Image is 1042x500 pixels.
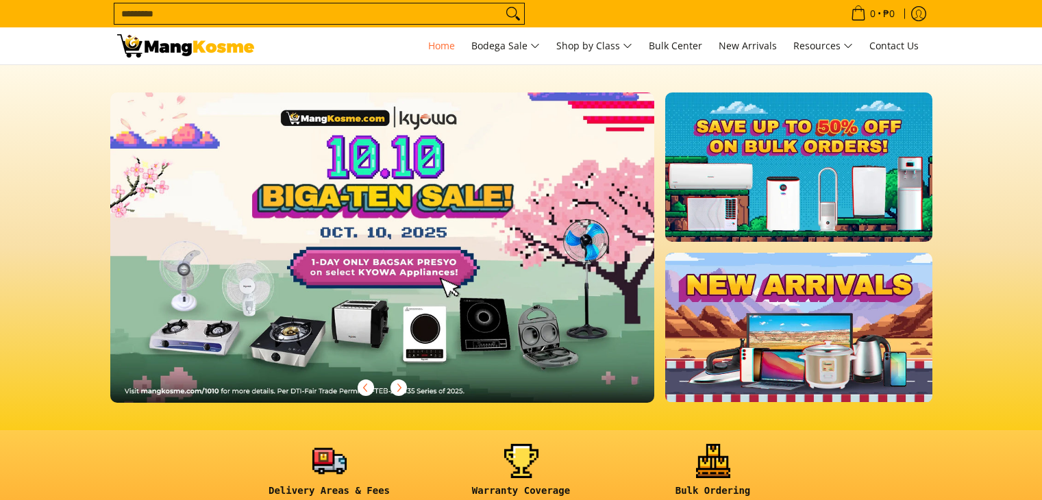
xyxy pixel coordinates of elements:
span: ₱0 [881,9,897,18]
a: Resources [786,27,860,64]
span: Home [428,39,455,52]
span: Bodega Sale [471,38,540,55]
button: Previous [351,373,381,403]
a: Bodega Sale [464,27,547,64]
span: • [847,6,899,21]
a: More [110,92,699,425]
a: Home [421,27,462,64]
a: Shop by Class [549,27,639,64]
nav: Main Menu [268,27,926,64]
a: New Arrivals [712,27,784,64]
img: Mang Kosme: Your Home Appliances Warehouse Sale Partner! [117,34,254,58]
button: Next [384,373,414,403]
span: Bulk Center [649,39,702,52]
span: Resources [793,38,853,55]
span: Shop by Class [556,38,632,55]
span: Contact Us [869,39,919,52]
a: Contact Us [863,27,926,64]
a: Bulk Center [642,27,709,64]
span: New Arrivals [719,39,777,52]
span: 0 [868,9,878,18]
button: Search [502,3,524,24]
